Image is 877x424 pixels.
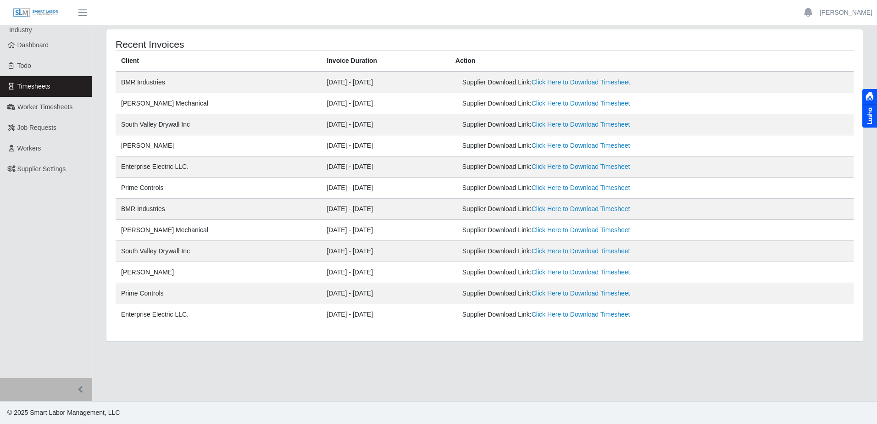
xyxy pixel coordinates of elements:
a: [PERSON_NAME] [820,8,872,17]
a: Click Here to Download Timesheet [532,205,630,212]
td: South Valley Drywall Inc [116,114,321,135]
span: Industry [9,26,32,33]
div: Supplier Download Link: [462,183,710,193]
td: [DATE] - [DATE] [321,114,450,135]
a: Click Here to Download Timesheet [532,163,630,170]
th: Action [450,50,854,72]
a: Click Here to Download Timesheet [532,247,630,255]
td: [PERSON_NAME] [116,262,321,283]
td: South Valley Drywall Inc [116,241,321,262]
span: Workers [17,145,41,152]
div: Supplier Download Link: [462,141,710,151]
td: [DATE] - [DATE] [321,241,450,262]
td: [DATE] - [DATE] [321,72,450,93]
th: Client [116,50,321,72]
a: Click Here to Download Timesheet [532,184,630,191]
div: Supplier Download Link: [462,78,710,87]
td: BMR Industries [116,199,321,220]
td: Prime Controls [116,283,321,304]
td: [DATE] - [DATE] [321,156,450,178]
td: [DATE] - [DATE] [321,178,450,199]
h4: Recent Invoices [116,39,415,50]
div: Supplier Download Link: [462,204,710,214]
span: Timesheets [17,83,50,90]
a: Click Here to Download Timesheet [532,226,630,234]
img: SLM Logo [13,8,59,18]
td: Enterprise Electric LLC. [116,156,321,178]
span: © 2025 Smart Labor Management, LLC [7,409,120,416]
div: Supplier Download Link: [462,268,710,277]
td: Enterprise Electric LLC. [116,304,321,325]
span: Supplier Settings [17,165,66,173]
a: Click Here to Download Timesheet [532,78,630,86]
td: [PERSON_NAME] [116,135,321,156]
a: Click Here to Download Timesheet [532,268,630,276]
td: [DATE] - [DATE] [321,304,450,325]
div: Supplier Download Link: [462,246,710,256]
td: [PERSON_NAME] Mechanical [116,220,321,241]
div: Supplier Download Link: [462,120,710,129]
td: [DATE] - [DATE] [321,199,450,220]
td: [DATE] - [DATE] [321,283,450,304]
a: Click Here to Download Timesheet [532,121,630,128]
span: Job Requests [17,124,57,131]
div: Supplier Download Link: [462,162,710,172]
td: [DATE] - [DATE] [321,220,450,241]
div: Supplier Download Link: [462,289,710,298]
a: Click Here to Download Timesheet [532,142,630,149]
a: Click Here to Download Timesheet [532,311,630,318]
span: Dashboard [17,41,49,49]
div: Supplier Download Link: [462,225,710,235]
td: [DATE] - [DATE] [321,93,450,114]
span: Worker Timesheets [17,103,72,111]
td: Prime Controls [116,178,321,199]
div: Supplier Download Link: [462,99,710,108]
div: Supplier Download Link: [462,310,710,319]
span: Todo [17,62,31,69]
a: Click Here to Download Timesheet [532,100,630,107]
td: BMR Industries [116,72,321,93]
td: [DATE] - [DATE] [321,262,450,283]
a: Click Here to Download Timesheet [532,290,630,297]
td: [PERSON_NAME] Mechanical [116,93,321,114]
th: Invoice Duration [321,50,450,72]
td: [DATE] - [DATE] [321,135,450,156]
